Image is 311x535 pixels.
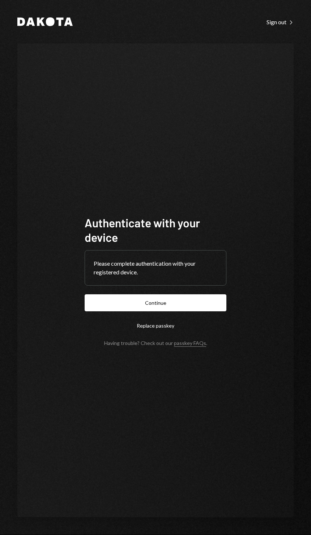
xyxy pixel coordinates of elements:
a: passkey FAQs [174,340,206,347]
h1: Authenticate with your device [85,215,226,244]
button: Replace passkey [85,317,226,334]
div: Having trouble? Check out our . [104,340,207,346]
button: Continue [85,294,226,311]
div: Please complete authentication with your registered device. [94,259,217,277]
a: Sign out [267,18,294,26]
